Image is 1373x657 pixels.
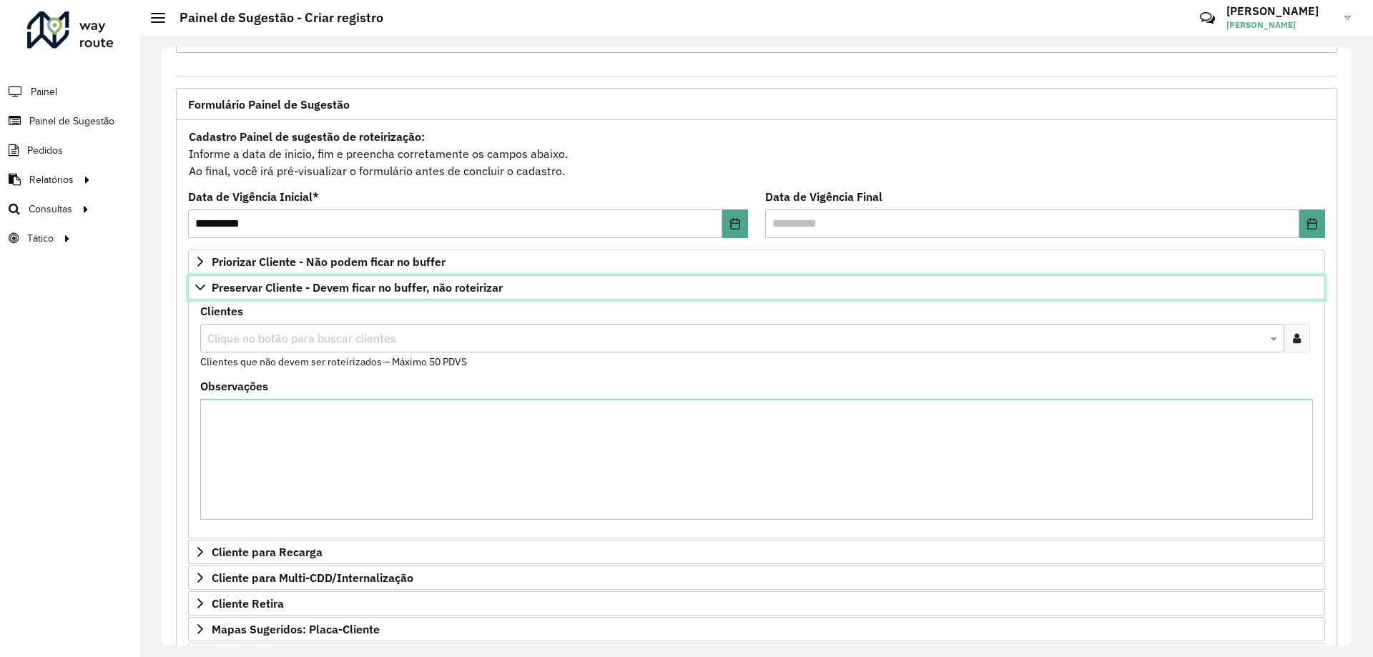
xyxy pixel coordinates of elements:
span: Relatórios [29,172,74,187]
span: Cliente para Recarga [212,546,323,558]
span: Mapas Sugeridos: Placa-Cliente [212,623,380,635]
a: Priorizar Cliente - Não podem ficar no buffer [188,250,1325,274]
span: Preservar Cliente - Devem ficar no buffer, não roteirizar [212,282,503,293]
span: Consultas [29,202,72,217]
button: Choose Date [1299,209,1325,238]
span: Cliente para Multi-CDD/Internalização [212,572,413,583]
a: Cliente para Multi-CDD/Internalização [188,565,1325,590]
a: Cliente para Recarga [188,540,1325,564]
span: Cliente Retira [212,598,284,609]
button: Choose Date [722,209,748,238]
div: Informe a data de inicio, fim e preencha corretamente os campos abaixo. Ao final, você irá pré-vi... [188,127,1325,180]
span: Tático [27,231,54,246]
span: Pedidos [27,143,63,158]
strong: Cadastro Painel de sugestão de roteirização: [189,129,425,144]
span: Priorizar Cliente - Não podem ficar no buffer [212,256,446,267]
a: Preservar Cliente - Devem ficar no buffer, não roteirizar [188,275,1325,300]
label: Data de Vigência Final [765,188,882,205]
span: [PERSON_NAME] [1226,19,1334,31]
label: Clientes [200,302,243,320]
span: Painel [31,84,57,99]
div: Preservar Cliente - Devem ficar no buffer, não roteirizar [188,300,1325,538]
label: Observações [200,377,268,395]
h3: [PERSON_NAME] [1226,4,1334,18]
h2: Painel de Sugestão - Criar registro [165,10,383,26]
a: Mapas Sugeridos: Placa-Cliente [188,617,1325,641]
small: Clientes que não devem ser roteirizados – Máximo 50 PDVS [200,355,467,368]
a: Contato Rápido [1192,3,1223,34]
label: Data de Vigência Inicial [188,188,319,205]
span: Painel de Sugestão [29,114,114,129]
a: Cliente Retira [188,591,1325,616]
span: Formulário Painel de Sugestão [188,99,350,110]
